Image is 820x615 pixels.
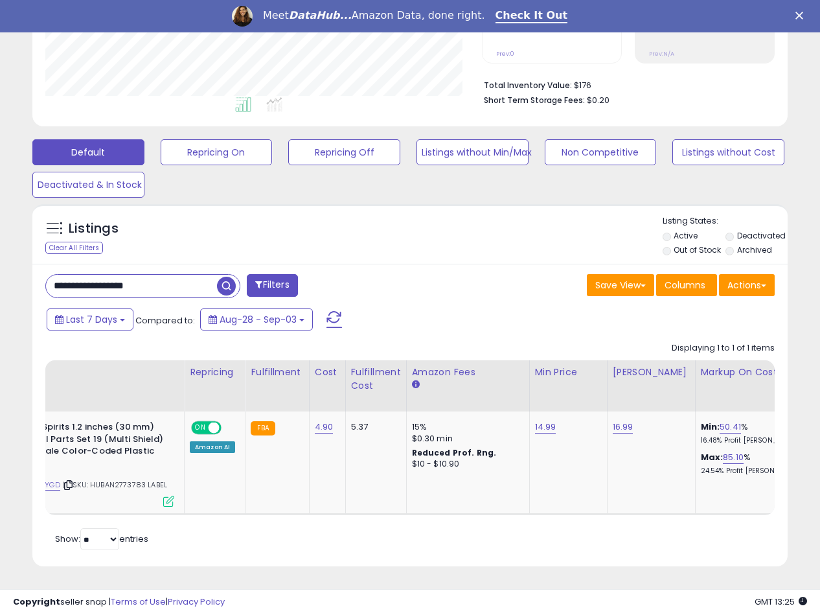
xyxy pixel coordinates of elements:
[9,421,166,472] b: Bandai Spirits 1.2 inches (30 mm) Optional Parts Set 19 (Multi Shield) 1/144 Scale Color-Coded Pl...
[220,423,240,434] span: OFF
[111,596,166,608] a: Terms of Use
[484,95,585,106] b: Short Term Storage Fees:
[663,215,788,227] p: Listing States:
[737,230,786,241] label: Deactivated
[701,452,808,476] div: %
[412,421,519,433] div: 15%
[720,421,741,434] a: 50.41
[701,366,813,379] div: Markup on Cost
[247,274,297,297] button: Filters
[535,421,556,434] a: 14.99
[535,366,602,379] div: Min Price
[613,366,690,379] div: [PERSON_NAME]
[32,139,144,165] button: Default
[701,436,808,445] p: 16.48% Profit [PERSON_NAME]
[701,421,720,433] b: Min:
[190,366,240,379] div: Repricing
[695,360,818,412] th: The percentage added to the cost of goods (COGS) that forms the calculator for Min & Max prices.
[674,244,721,255] label: Out of Stock
[315,421,334,434] a: 4.90
[613,421,633,434] a: 16.99
[32,172,144,198] button: Deactivated & In Stock
[412,447,497,458] b: Reduced Prof. Rng.
[723,451,744,464] a: 85.10
[665,279,705,292] span: Columns
[412,459,519,470] div: $10 - $10.90
[795,12,808,19] div: Close
[200,308,313,331] button: Aug-28 - Sep-03
[289,9,352,21] i: DataHub...
[656,274,717,296] button: Columns
[587,274,654,296] button: Save View
[412,366,524,379] div: Amazon Fees
[251,366,303,379] div: Fulfillment
[55,533,148,545] span: Show: entries
[701,421,808,445] div: %
[484,76,765,92] li: $176
[755,596,807,608] span: 2025-09-12 13:25 GMT
[66,313,117,326] span: Last 7 Days
[45,242,103,254] div: Clear All Filters
[545,139,657,165] button: Non Competitive
[674,230,698,241] label: Active
[737,244,772,255] label: Archived
[701,451,723,463] b: Max:
[701,467,808,476] p: 24.54% Profit [PERSON_NAME]
[672,139,784,165] button: Listings without Cost
[263,9,485,22] div: Meet Amazon Data, done right.
[484,80,572,91] b: Total Inventory Value:
[587,94,609,106] span: $0.20
[62,480,167,490] span: | SKU: HUBAN2773783 LABEL
[220,313,297,326] span: Aug-28 - Sep-03
[288,139,400,165] button: Repricing Off
[495,9,568,23] a: Check It Out
[315,366,340,379] div: Cost
[168,596,225,608] a: Privacy Policy
[719,274,775,296] button: Actions
[47,308,133,331] button: Last 7 Days
[135,314,195,327] span: Compared to:
[412,379,420,391] small: Amazon Fees.
[13,596,60,608] strong: Copyright
[190,441,235,453] div: Amazon AI
[13,596,225,609] div: seller snap | |
[351,421,396,433] div: 5.37
[161,139,273,165] button: Repricing On
[351,366,401,393] div: Fulfillment Cost
[412,433,519,445] div: $0.30 min
[496,50,514,58] small: Prev: 0
[232,6,253,27] img: Profile image for Georgie
[192,423,209,434] span: ON
[69,220,119,238] h5: Listings
[649,50,674,58] small: Prev: N/A
[416,139,529,165] button: Listings without Min/Max
[672,342,775,354] div: Displaying 1 to 1 of 1 items
[251,421,275,435] small: FBA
